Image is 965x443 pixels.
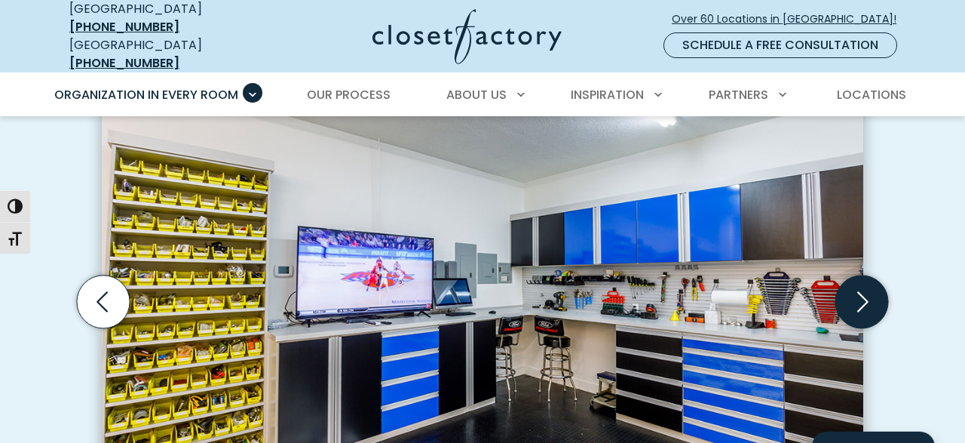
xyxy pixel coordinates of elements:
span: Organization in Every Room [54,86,238,103]
span: Locations [837,86,906,103]
a: Schedule a Free Consultation [663,32,897,58]
button: Next slide [829,269,894,334]
span: Our Process [307,86,391,103]
span: Inspiration [571,86,644,103]
button: Previous slide [71,269,136,334]
a: Over 60 Locations in [GEOGRAPHIC_DATA]! [671,6,909,32]
span: Partners [709,86,768,103]
div: [GEOGRAPHIC_DATA] [69,36,254,72]
img: Closet Factory Logo [372,9,562,64]
span: Over 60 Locations in [GEOGRAPHIC_DATA]! [672,11,908,27]
a: [PHONE_NUMBER] [69,18,179,35]
nav: Primary Menu [44,74,921,116]
a: [PHONE_NUMBER] [69,54,179,72]
span: About Us [446,86,507,103]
